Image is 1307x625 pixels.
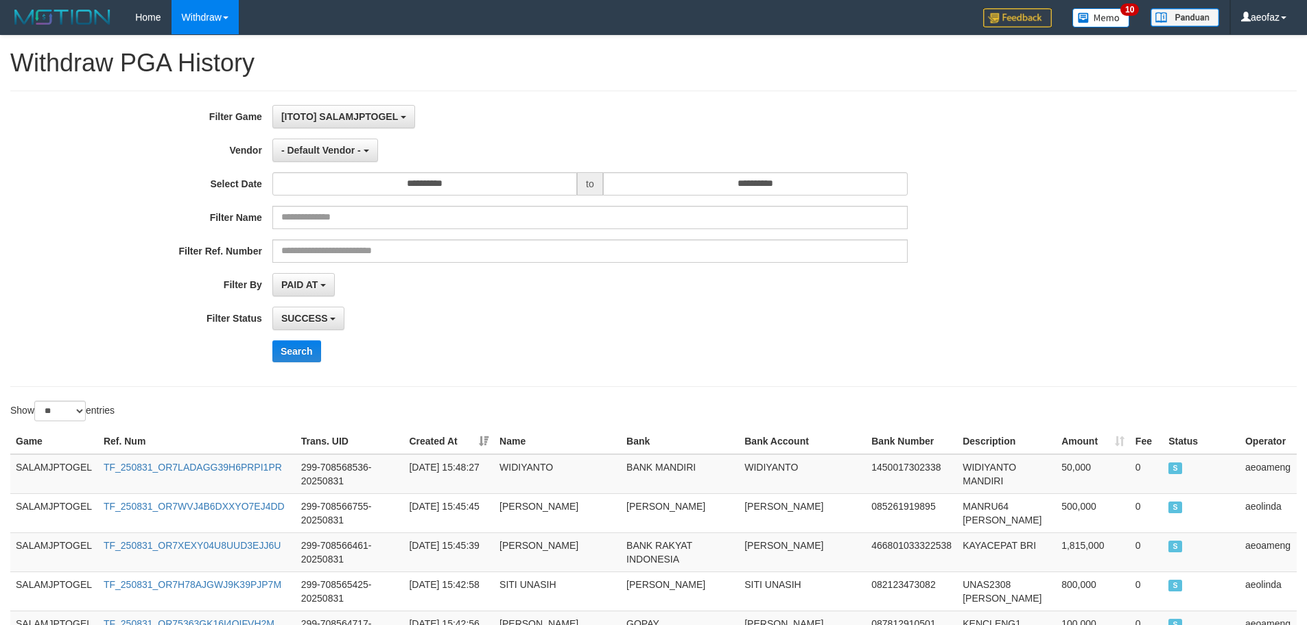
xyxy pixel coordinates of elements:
[494,429,621,454] th: Name
[1240,532,1297,571] td: aeoameng
[621,493,739,532] td: [PERSON_NAME]
[403,493,494,532] td: [DATE] 15:45:45
[104,501,285,512] a: TF_250831_OR7WVJ4B6DXXYO7EJ4DD
[272,273,335,296] button: PAID AT
[10,49,1297,77] h1: Withdraw PGA History
[272,307,345,330] button: SUCCESS
[957,532,1056,571] td: KAYACEPAT BRI
[1168,462,1182,474] span: SUCCESS
[494,532,621,571] td: [PERSON_NAME]
[739,532,866,571] td: [PERSON_NAME]
[1056,571,1130,611] td: 800,000
[98,429,296,454] th: Ref. Num
[739,571,866,611] td: SITI UNASIH
[1130,454,1163,494] td: 0
[1163,429,1240,454] th: Status
[1240,429,1297,454] th: Operator
[296,493,404,532] td: 299-708566755-20250831
[866,493,957,532] td: 085261919895
[1120,3,1139,16] span: 10
[272,340,321,362] button: Search
[494,454,621,494] td: WIDIYANTO
[403,454,494,494] td: [DATE] 15:48:27
[866,532,957,571] td: 466801033322538
[403,532,494,571] td: [DATE] 15:45:39
[1168,502,1182,513] span: SUCCESS
[621,571,739,611] td: [PERSON_NAME]
[1240,571,1297,611] td: aeolinda
[34,401,86,421] select: Showentries
[739,454,866,494] td: WIDIYANTO
[104,540,281,551] a: TF_250831_OR7XEXY04U8UUD3EJJ6U
[1240,454,1297,494] td: aeoameng
[281,279,318,290] span: PAID AT
[1130,571,1163,611] td: 0
[1130,532,1163,571] td: 0
[403,429,494,454] th: Created At: activate to sort column ascending
[281,145,361,156] span: - Default Vendor -
[494,571,621,611] td: SITI UNASIH
[1056,429,1130,454] th: Amount: activate to sort column ascending
[272,105,415,128] button: [ITOTO] SALAMJPTOGEL
[957,493,1056,532] td: MANRU64 [PERSON_NAME]
[10,493,98,532] td: SALAMJPTOGEL
[957,454,1056,494] td: WIDIYANTO MANDIRI
[866,454,957,494] td: 1450017302338
[621,454,739,494] td: BANK MANDIRI
[957,571,1056,611] td: UNAS2308 [PERSON_NAME]
[1056,493,1130,532] td: 500,000
[866,571,957,611] td: 082123473082
[10,454,98,494] td: SALAMJPTOGEL
[10,532,98,571] td: SALAMJPTOGEL
[104,579,281,590] a: TF_250831_OR7H78AJGWJ9K39PJP7M
[739,429,866,454] th: Bank Account
[866,429,957,454] th: Bank Number
[296,532,404,571] td: 299-708566461-20250831
[296,429,404,454] th: Trans. UID
[739,493,866,532] td: [PERSON_NAME]
[1056,532,1130,571] td: 1,815,000
[577,172,603,196] span: to
[1168,541,1182,552] span: SUCCESS
[983,8,1052,27] img: Feedback.jpg
[281,111,398,122] span: [ITOTO] SALAMJPTOGEL
[621,429,739,454] th: Bank
[1151,8,1219,27] img: panduan.png
[104,462,282,473] a: TF_250831_OR7LADAGG39H6PRPI1PR
[10,401,115,421] label: Show entries
[272,139,378,162] button: - Default Vendor -
[281,313,328,324] span: SUCCESS
[1130,493,1163,532] td: 0
[1168,580,1182,591] span: SUCCESS
[1240,493,1297,532] td: aeolinda
[957,429,1056,454] th: Description
[10,7,115,27] img: MOTION_logo.png
[494,493,621,532] td: [PERSON_NAME]
[296,571,404,611] td: 299-708565425-20250831
[621,532,739,571] td: BANK RAKYAT INDONESIA
[1072,8,1130,27] img: Button%20Memo.svg
[1056,454,1130,494] td: 50,000
[10,429,98,454] th: Game
[296,454,404,494] td: 299-708568536-20250831
[403,571,494,611] td: [DATE] 15:42:58
[1130,429,1163,454] th: Fee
